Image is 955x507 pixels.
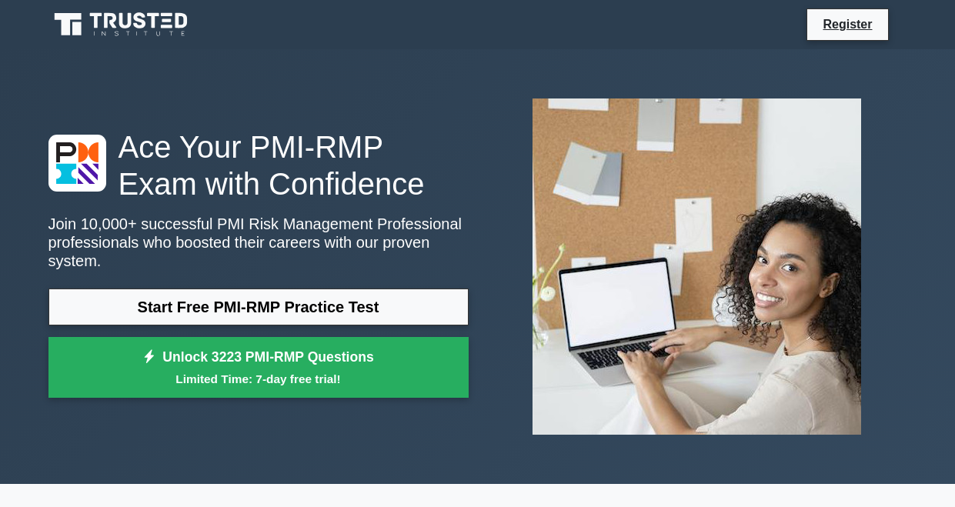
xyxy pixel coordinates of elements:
[813,15,881,34] a: Register
[68,370,449,388] small: Limited Time: 7-day free trial!
[48,128,469,202] h1: Ace Your PMI-RMP Exam with Confidence
[48,289,469,325] a: Start Free PMI-RMP Practice Test
[48,215,469,270] p: Join 10,000+ successful PMI Risk Management Professional professionals who boosted their careers ...
[48,337,469,399] a: Unlock 3223 PMI-RMP QuestionsLimited Time: 7-day free trial!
